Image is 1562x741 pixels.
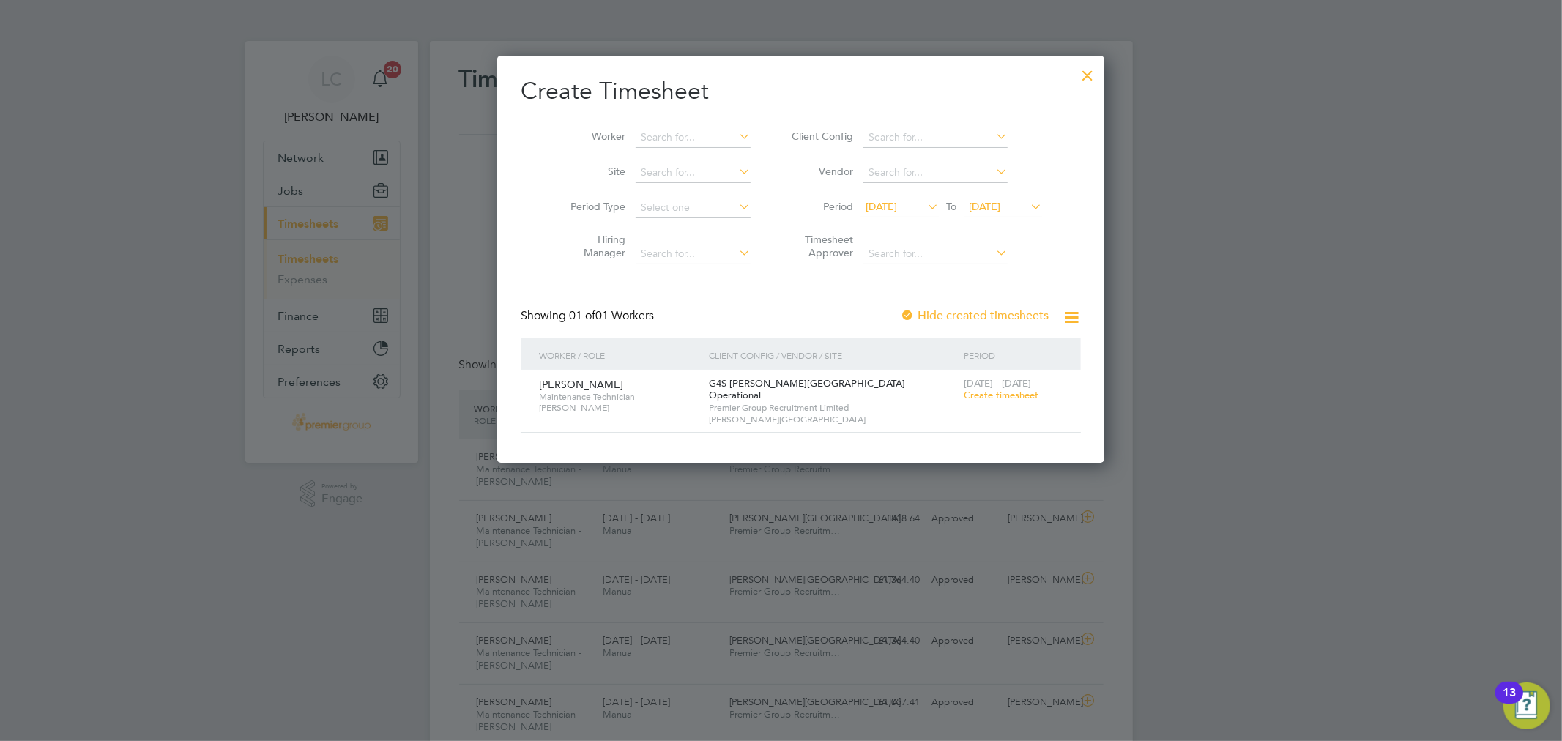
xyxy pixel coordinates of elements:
span: To [942,197,961,216]
div: Period [960,338,1066,372]
h2: Create Timesheet [521,76,1081,107]
input: Search for... [636,163,751,183]
div: 13 [1503,693,1516,712]
input: Select one [636,198,751,218]
label: Hide created timesheets [900,308,1049,323]
div: Worker / Role [535,338,705,372]
input: Search for... [636,244,751,264]
span: 01 Workers [569,308,654,323]
label: Period [787,200,853,213]
input: Search for... [863,163,1008,183]
span: [PERSON_NAME][GEOGRAPHIC_DATA] [709,414,956,425]
input: Search for... [863,244,1008,264]
span: Premier Group Recruitment Limited [709,402,956,414]
input: Search for... [863,127,1008,148]
button: Open Resource Center, 13 new notifications [1503,682,1550,729]
label: Period Type [559,200,625,213]
span: [DATE] [969,200,1000,213]
div: Showing [521,308,657,324]
span: [DATE] - [DATE] [964,377,1031,390]
label: Timesheet Approver [787,233,853,259]
div: Client Config / Vendor / Site [705,338,960,372]
span: G4S [PERSON_NAME][GEOGRAPHIC_DATA] - Operational [709,377,911,402]
label: Worker [559,130,625,143]
input: Search for... [636,127,751,148]
span: Maintenance Technician - [PERSON_NAME] [539,391,698,414]
label: Vendor [787,165,853,178]
span: [DATE] [866,200,897,213]
span: [PERSON_NAME] [539,378,623,391]
span: Create timesheet [964,389,1038,401]
label: Hiring Manager [559,233,625,259]
span: 01 of [569,308,595,323]
label: Client Config [787,130,853,143]
label: Site [559,165,625,178]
